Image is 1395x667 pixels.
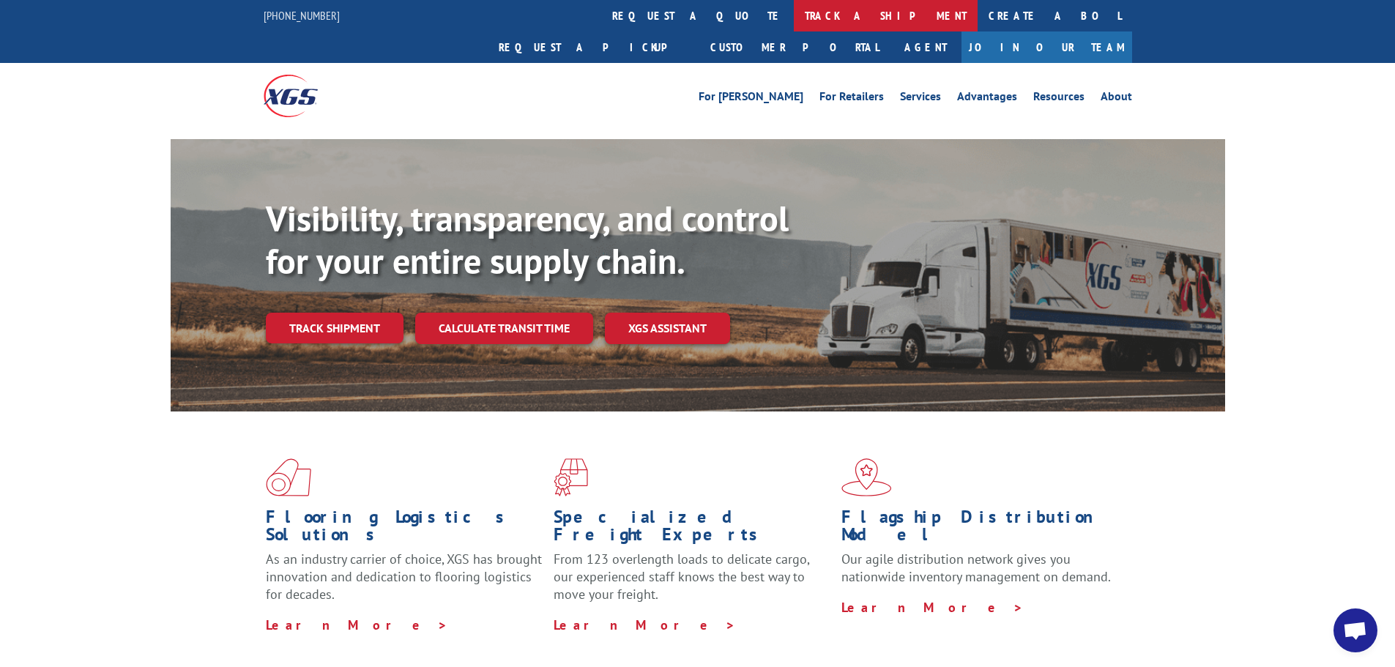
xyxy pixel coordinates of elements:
a: About [1101,91,1132,107]
span: Our agile distribution network gives you nationwide inventory management on demand. [841,551,1111,585]
a: XGS ASSISTANT [605,313,730,344]
a: Track shipment [266,313,403,343]
h1: Flooring Logistics Solutions [266,508,543,551]
a: Learn More > [841,599,1024,616]
a: [PHONE_NUMBER] [264,8,340,23]
a: Calculate transit time [415,313,593,344]
a: Join Our Team [961,31,1132,63]
a: Request a pickup [488,31,699,63]
a: Customer Portal [699,31,890,63]
p: From 123 overlength loads to delicate cargo, our experienced staff knows the best way to move you... [554,551,830,616]
h1: Specialized Freight Experts [554,508,830,551]
img: xgs-icon-total-supply-chain-intelligence-red [266,458,311,496]
h1: Flagship Distribution Model [841,508,1118,551]
a: Learn More > [554,616,736,633]
b: Visibility, transparency, and control for your entire supply chain. [266,195,789,283]
a: Agent [890,31,961,63]
span: As an industry carrier of choice, XGS has brought innovation and dedication to flooring logistics... [266,551,542,603]
a: Resources [1033,91,1085,107]
div: Open chat [1333,608,1377,652]
a: For Retailers [819,91,884,107]
a: Services [900,91,941,107]
img: xgs-icon-flagship-distribution-model-red [841,458,892,496]
a: Advantages [957,91,1017,107]
img: xgs-icon-focused-on-flooring-red [554,458,588,496]
a: Learn More > [266,616,448,633]
a: For [PERSON_NAME] [699,91,803,107]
